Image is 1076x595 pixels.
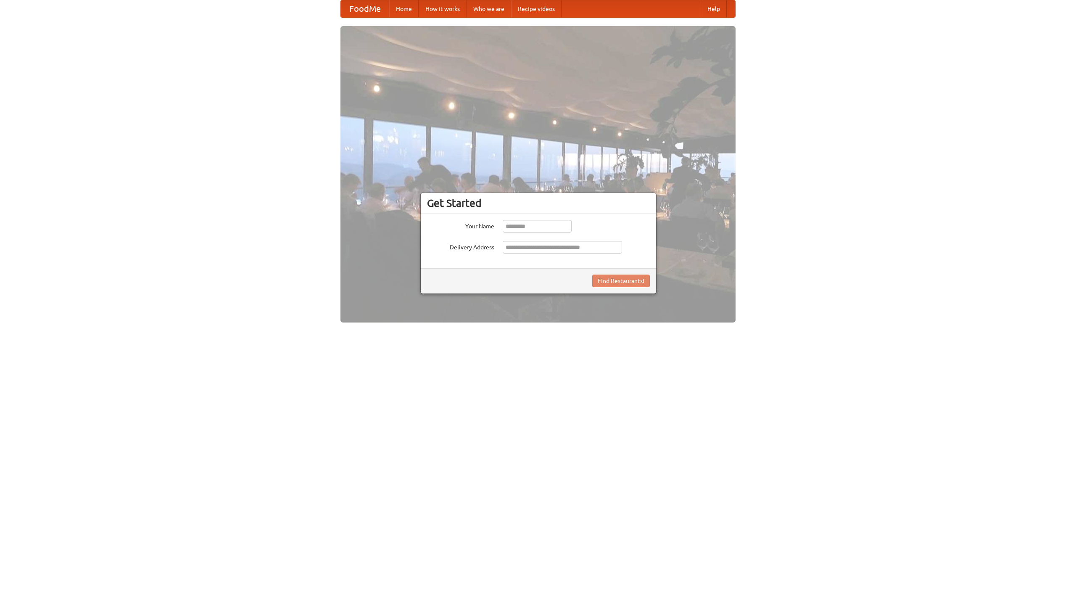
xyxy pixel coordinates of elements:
a: FoodMe [341,0,389,17]
a: Who we are [467,0,511,17]
h3: Get Started [427,197,650,209]
label: Delivery Address [427,241,494,251]
a: Recipe videos [511,0,562,17]
a: Home [389,0,419,17]
a: Help [701,0,727,17]
a: How it works [419,0,467,17]
button: Find Restaurants! [592,275,650,287]
label: Your Name [427,220,494,230]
